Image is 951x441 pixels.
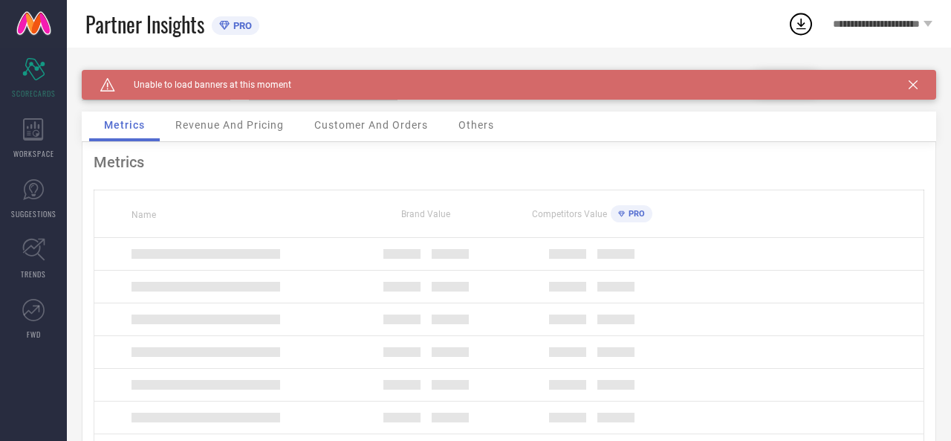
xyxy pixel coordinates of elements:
span: Partner Insights [85,9,204,39]
span: FWD [27,329,41,340]
span: Brand Value [401,209,450,219]
span: SCORECARDS [12,88,56,99]
span: SUGGESTIONS [11,208,56,219]
div: Brand [82,70,230,80]
span: Name [132,210,156,220]
span: Metrics [104,119,145,131]
span: Customer And Orders [314,119,428,131]
span: TRENDS [21,268,46,280]
div: Metrics [94,153,924,171]
span: PRO [230,20,252,31]
span: Unable to load banners at this moment [115,80,291,90]
span: PRO [625,209,645,219]
div: Open download list [788,10,814,37]
span: Revenue And Pricing [175,119,284,131]
span: Competitors Value [532,209,607,219]
span: WORKSPACE [13,148,54,159]
span: Others [458,119,494,131]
